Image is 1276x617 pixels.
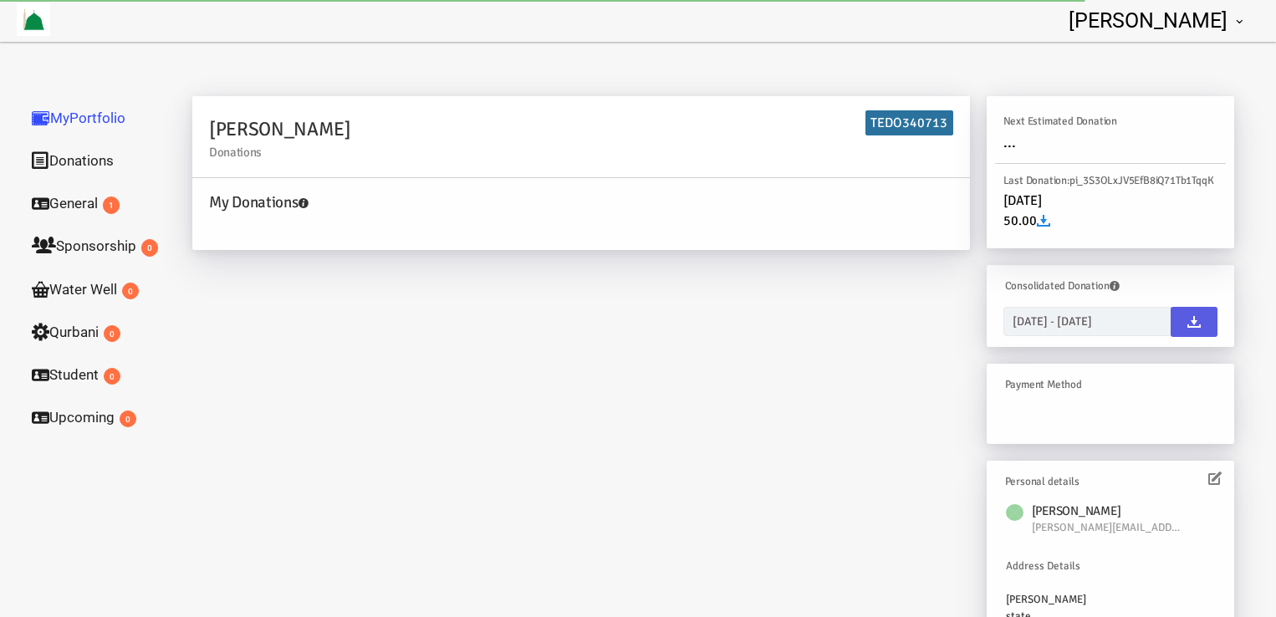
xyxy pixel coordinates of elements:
[1003,172,1218,189] h6: Last Donation:
[17,395,184,439] a: Upcoming0
[1006,591,1216,608] div: [PERSON_NAME]
[1069,174,1214,187] span: pi_3S3OLxJV5EfB8iQ71Tb1TqqK
[17,139,184,182] a: Donations
[17,181,184,225] a: General1
[865,110,953,135] h6: TEDO340713
[17,268,184,311] a: Water Well0
[1003,212,1050,229] span: 50.00
[1032,519,1182,536] span: Primary E-Mail
[209,115,953,159] h2: [PERSON_NAME]
[299,198,309,208] i: Your causes information will be available by selecting your causes. You can upgrade cause & manag...
[17,3,50,36] img: Teebah Foundation
[1003,133,1016,151] span: ...
[122,283,139,299] span: 0
[120,410,136,427] span: 0
[209,146,953,159] small: Donations
[17,310,184,354] a: Qurbani0
[17,96,184,140] a: MyPortfolio
[103,196,120,213] span: 1
[1006,558,1216,574] div: Address Details
[1005,473,1210,490] h6: Personal details
[1005,278,1210,294] h6: Consolidated Donation
[1109,281,1119,291] i: You can select the required donations as pdf by entering the date range and clicking the download...
[141,239,158,256] span: 0
[1032,502,1216,521] h6: [PERSON_NAME]
[104,325,120,342] span: 0
[104,368,120,385] span: 0
[17,224,184,268] a: Sponsorship0
[209,191,962,215] h4: My Donations
[17,353,184,396] a: Student0
[1069,8,1228,33] span: [PERSON_NAME]
[1005,376,1210,393] h6: Payment Method
[1003,113,1218,130] h6: Next Estimated Donation
[1003,192,1042,209] span: [DATE]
